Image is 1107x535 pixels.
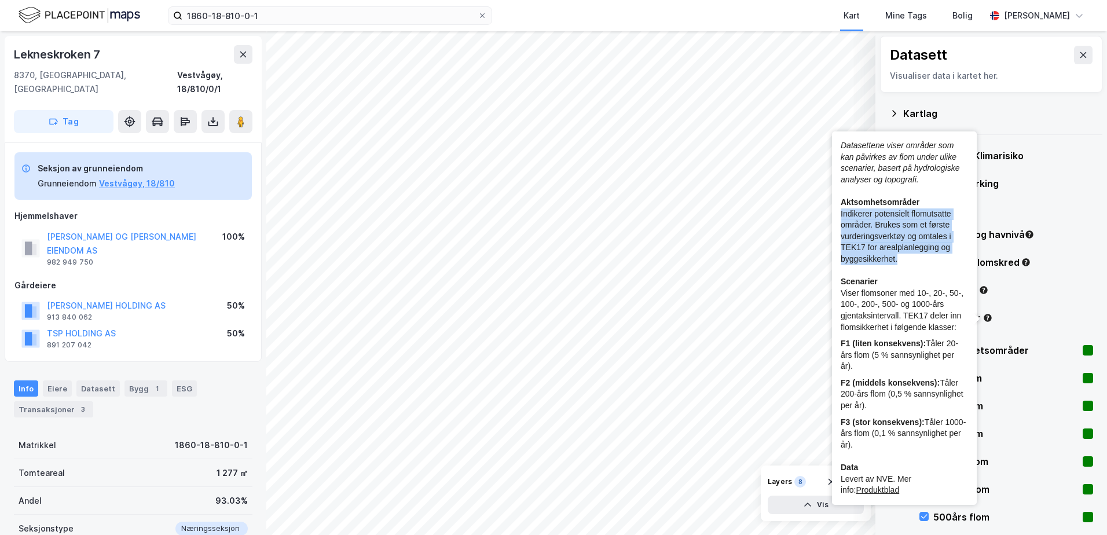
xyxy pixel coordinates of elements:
[932,311,1093,325] div: Flomsoner
[841,339,926,348] b: F1 (liten konsekvens):
[1021,257,1031,267] div: Tooltip anchor
[215,494,248,508] div: 93.03%
[14,68,177,96] div: 8370, [GEOGRAPHIC_DATA], [GEOGRAPHIC_DATA]
[227,299,245,313] div: 50%
[841,417,925,427] b: F3 (stor konsekvens):
[841,197,919,207] b: Aktsomhetsområder
[819,472,864,491] button: Tøm
[38,162,175,175] div: Seksjon av grunneiendom
[933,427,1078,441] div: 50års flom
[14,209,252,223] div: Hjemmelshaver
[841,140,968,333] div: ​ ​ Indikerer potensielt flomutsatte områder. Brukes som et første vurderingsverktøy og omtales i...
[1049,479,1107,535] iframe: Chat Widget
[768,496,864,514] button: Vis
[14,110,113,133] button: Tag
[151,383,163,394] div: 1
[76,380,120,397] div: Datasett
[844,9,860,23] div: Kart
[841,417,968,496] div: Tåler 1000-års flom (0,1 % sannsynlighet per år). ​ ​ Levert av NVE. Mer info:
[933,455,1078,468] div: 100års flom
[841,463,858,472] b: Data
[932,228,1093,241] div: Stormflo og havnivå
[903,149,1093,163] div: Energi & Fysisk Klimarisiko
[172,380,197,397] div: ESG
[43,380,72,397] div: Eiere
[841,378,940,387] b: F2 (middels konsekvens):
[933,343,1078,357] div: Aktsomhetsområder
[932,204,1093,218] div: BREEAM
[841,338,968,372] div: Tåler 20-års flom (5 % sannsynlighet per år).
[19,466,65,480] div: Tomteareal
[933,510,1078,524] div: 500års flom
[222,230,245,244] div: 100%
[47,313,92,322] div: 913 840 062
[768,477,792,486] div: Layers
[175,438,248,452] div: 1860-18-810-0-1
[14,401,93,417] div: Transaksjoner
[933,482,1078,496] div: 200års flom
[182,7,478,24] input: Søk på adresse, matrikkel, gårdeiere, leietakere eller personer
[903,107,1093,120] div: Kartlag
[794,476,806,488] div: 8
[38,177,97,190] div: Grunneiendom
[952,9,973,23] div: Bolig
[841,378,968,412] div: Tåler 200-års flom (0,5 % sannsynlighet per år).
[983,313,993,323] div: Tooltip anchor
[1024,229,1035,240] div: Tooltip anchor
[77,404,89,415] div: 3
[932,177,1093,190] div: Energimerking
[217,466,248,480] div: 1 277 ㎡
[890,46,947,64] div: Datasett
[932,255,1093,269] div: Jord- og flomskred
[932,283,1093,297] div: Kvikkleire
[124,380,167,397] div: Bygg
[19,438,56,452] div: Matrikkel
[14,279,252,292] div: Gårdeiere
[47,258,93,267] div: 982 949 750
[841,141,959,184] i: Datasettene viser områder som kan påvirkes av flom under ulike scenarier, basert på hydrologiske ...
[885,9,927,23] div: Mine Tags
[933,371,1078,385] div: 10års flom
[99,177,175,190] button: Vestvågøy, 18/810
[19,494,42,508] div: Andel
[47,340,91,350] div: 891 207 042
[14,45,102,64] div: Lekneskroken 7
[890,69,1093,83] div: Visualiser data i kartet her.
[978,285,989,295] div: Tooltip anchor
[19,5,140,25] img: logo.f888ab2527a4732fd821a326f86c7f29.svg
[177,68,252,96] div: Vestvågøy, 18/810/0/1
[227,327,245,340] div: 50%
[14,380,38,397] div: Info
[856,485,899,494] a: Produktblad
[1004,9,1070,23] div: [PERSON_NAME]
[841,277,878,286] b: Scenarier
[933,399,1078,413] div: 20års flom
